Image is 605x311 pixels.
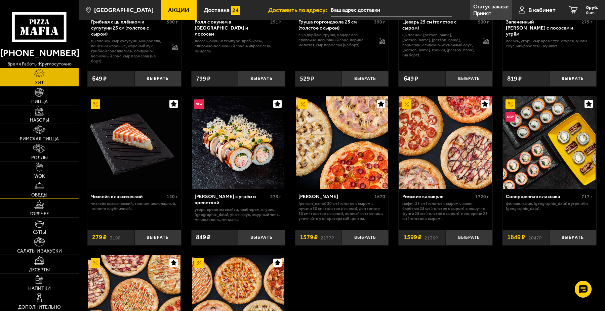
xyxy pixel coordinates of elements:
[321,234,334,240] s: 2277 ₽
[506,201,593,211] p: Филадельфия, [GEOGRAPHIC_DATA] в угре, Эби [GEOGRAPHIC_DATA].
[91,193,165,199] div: Чизкейк классический
[425,234,438,240] s: 2136 ₽
[298,99,308,109] img: Акционный
[331,4,452,16] input: Ваш адрес доставки
[91,258,100,268] img: Акционный
[17,249,62,254] span: Салаты и закуски
[91,39,165,64] p: цыпленок, сыр сулугуни, моцарелла, вешенки жареные, жареный лук, грибной соус Жюльен, сливочно-че...
[581,19,593,25] span: 279 г
[399,96,492,189] a: АкционныйРимские каникулы
[87,96,181,189] a: АкционныйЧизкейк классический
[402,193,474,199] div: Римские каникулы
[28,286,51,291] span: Напитки
[18,305,61,310] span: Дополнительно
[270,19,281,25] span: 291 г
[134,230,181,245] button: Выбрать
[29,268,50,272] span: Десерты
[167,19,178,25] span: 590 г
[399,96,492,189] img: Римские каникулы
[91,19,165,37] div: Грибная с цыплёнком и сулугуни 25 см (толстое с сыром)
[549,71,596,86] button: Выбрать
[30,118,49,123] span: Наборы
[91,99,100,109] img: Акционный
[528,7,556,13] span: В кабинет
[503,96,596,189] img: Совершенная классика
[238,71,285,86] button: Выбрать
[91,201,178,211] p: Чизкейк классический, топпинг шоколадный, топпинг клубничный.
[473,11,491,16] p: Принят
[31,99,48,104] span: Пицца
[134,71,181,86] button: Выбрать
[342,230,389,245] button: Выбрать
[402,33,477,58] p: цыпленок, [PERSON_NAME], [PERSON_NAME], [PERSON_NAME], пармезан, сливочно-чесночный соус, [PERSON...
[191,96,285,189] a: НовинкаРолл Калипсо с угрём и креветкой
[404,76,418,82] span: 649 ₽
[34,174,45,179] span: WOK
[506,39,593,49] p: лосось, угорь, Сыр креметте, огурец, унаги соус, микрозелень, кунжут.
[502,96,596,189] a: АкционныйНовинкаСовершенная классика
[30,212,49,216] span: Горячее
[446,230,492,245] button: Выбрать
[296,96,388,189] img: Хет Трик
[238,230,285,245] button: Выбрать
[402,99,411,109] img: Акционный
[194,258,204,268] img: Акционный
[231,6,240,15] img: 15daf4d41897b9f0e9f617042186c801.svg
[404,234,421,240] span: 1599 ₽
[31,193,47,197] span: Обеды
[33,230,46,235] span: Супы
[507,234,525,240] span: 1849 ₽
[195,19,269,37] div: Ролл с окунем в [GEOGRAPHIC_DATA] и лососем
[506,193,580,199] div: Совершенная классика
[475,194,489,199] span: 1720 г
[342,71,389,86] button: Выбрать
[478,19,489,25] span: 500 г
[268,7,331,13] span: Доставить по адресу:
[168,7,189,13] span: Акции
[581,194,593,199] span: 717 г
[300,76,314,82] span: 529 ₽
[300,234,318,240] span: 1579 ₽
[506,19,580,37] div: Запеченный [PERSON_NAME] с лососем и угрём
[549,230,596,245] button: Выбрать
[92,76,107,82] span: 649 ₽
[298,19,372,31] div: Груша горгондзола 25 см (толстое с сыром)
[196,76,210,82] span: 799 ₽
[195,193,269,206] div: [PERSON_NAME] с угрём и креветкой
[402,19,476,31] div: Цезарь 25 см (толстое с сыром)
[507,76,522,82] span: 819 ₽
[270,194,281,199] span: 273 г
[506,112,515,122] img: Новинка
[192,96,284,189] img: Ролл Калипсо с угрём и креветкой
[374,19,385,25] span: 390 г
[506,99,515,109] img: Акционный
[194,99,204,109] img: Новинка
[35,81,44,85] span: Хит
[295,96,389,189] a: АкционныйХет Трик
[586,5,598,10] span: 0 руб.
[298,33,373,48] p: сыр дорблю, груша, моцарелла, сливочно-чесночный соус, корица молотая, сыр пармезан (на борт).
[374,194,385,199] span: 1670
[586,11,598,15] span: 0 шт.
[195,39,281,54] p: лосось, окунь в темпуре, краб-крем, сливочно-чесночный соус, микрозелень, миндаль.
[446,71,492,86] button: Выбрать
[402,201,489,221] p: Мафия 25 см (толстое с сыром), Чикен Барбекю 25 см (толстое с сыром), Прошутто Фунги 25 см (толст...
[195,207,281,222] p: угорь, креветка спайси, краб-крем, огурец, [GEOGRAPHIC_DATA], унаги соус, ажурный чипс, микрозеле...
[528,234,542,240] s: 2047 ₽
[167,194,178,199] span: 120 г
[331,4,452,16] span: улица Стахановцев, 17
[298,193,373,199] div: [PERSON_NAME]
[88,96,180,189] img: Чизкейк классический
[31,155,48,160] span: Роллы
[110,234,121,240] s: 319 ₽
[204,7,230,13] span: Доставка
[92,234,107,240] span: 279 ₽
[94,7,154,13] span: [GEOGRAPHIC_DATA]
[298,201,385,221] p: [PERSON_NAME] 30 см (толстое с сыром), Лучано 30 см (толстое с сыром), Дон Томаго 30 см (толстое ...
[196,234,210,240] span: 849 ₽
[20,137,59,141] span: Римская пицца
[473,4,509,9] p: Статус заказа:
